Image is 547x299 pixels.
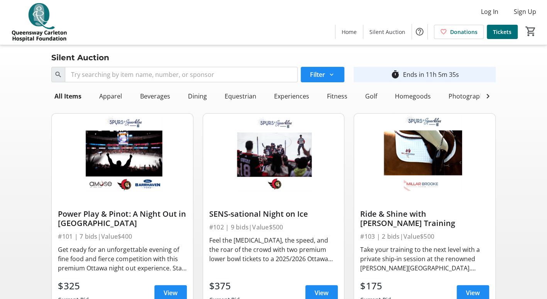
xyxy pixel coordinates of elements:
[185,88,210,104] div: Dining
[524,24,538,38] button: Cart
[323,88,350,104] div: Fitness
[47,51,114,64] div: Silent Auction
[514,7,536,16] span: Sign Up
[51,88,85,104] div: All Items
[52,114,193,193] img: Power Play & Pinot: A Night Out in Ottawa
[481,7,498,16] span: Log In
[434,25,484,39] a: Donations
[221,88,259,104] div: Equestrian
[58,209,186,228] div: Power Play & Pinot: A Night Out in [GEOGRAPHIC_DATA]
[362,88,380,104] div: Golf
[360,279,391,293] div: $175
[445,88,489,104] div: Photography
[391,88,434,104] div: Homegoods
[96,88,125,104] div: Apparel
[363,25,412,39] a: Silent Auction
[360,209,489,228] div: Ride & Shine with [PERSON_NAME] Training
[412,24,427,39] button: Help
[315,288,329,297] span: View
[301,67,344,82] button: Filter
[310,70,325,79] span: Filter
[58,245,186,273] div: Get ready for an unforgettable evening of fine food and fierce competition with this premium Otta...
[58,231,186,242] div: #101 | 7 bids | Value $400
[475,5,505,18] button: Log In
[466,288,480,297] span: View
[209,209,338,219] div: SENS-sational Night on Ice
[203,114,344,193] img: SENS-sational Night on Ice
[137,88,173,104] div: Beverages
[271,88,312,104] div: Experiences
[209,236,338,263] div: Feel the [MEDICAL_DATA], the speed, and the roar of the crowd with two premium lower bowl tickets...
[164,288,178,297] span: View
[342,28,357,36] span: Home
[65,67,298,82] input: Try searching by item name, number, or sponsor
[369,28,405,36] span: Silent Auction
[487,25,518,39] a: Tickets
[335,25,363,39] a: Home
[390,70,400,79] mat-icon: timer_outline
[360,231,489,242] div: #103 | 2 bids | Value $500
[354,114,495,193] img: Ride & Shine with Millar Brooke Training
[58,279,89,293] div: $325
[360,245,489,273] div: Take your training to the next level with a private ship-in session at the renowned [PERSON_NAME]...
[5,3,73,42] img: QCH Foundation's Logo
[450,28,478,36] span: Donations
[209,222,338,233] div: #102 | 9 bids | Value $500
[508,5,542,18] button: Sign Up
[403,70,459,79] div: Ends in 11h 5m 35s
[209,279,240,293] div: $375
[493,28,511,36] span: Tickets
